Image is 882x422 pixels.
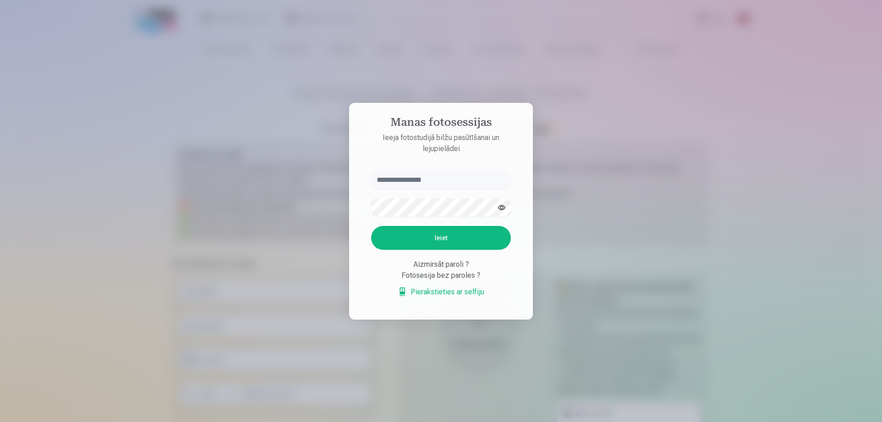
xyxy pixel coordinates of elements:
[362,116,520,132] h4: Manas fotosessijas
[398,287,484,298] a: Pierakstieties ar selfiju
[371,259,511,270] div: Aizmirsāt paroli ?
[362,132,520,154] p: Ieeja fotostudijā bilžu pasūtīšanai un lejupielādei
[371,270,511,281] div: Fotosesija bez paroles ?
[371,226,511,250] button: Ieiet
